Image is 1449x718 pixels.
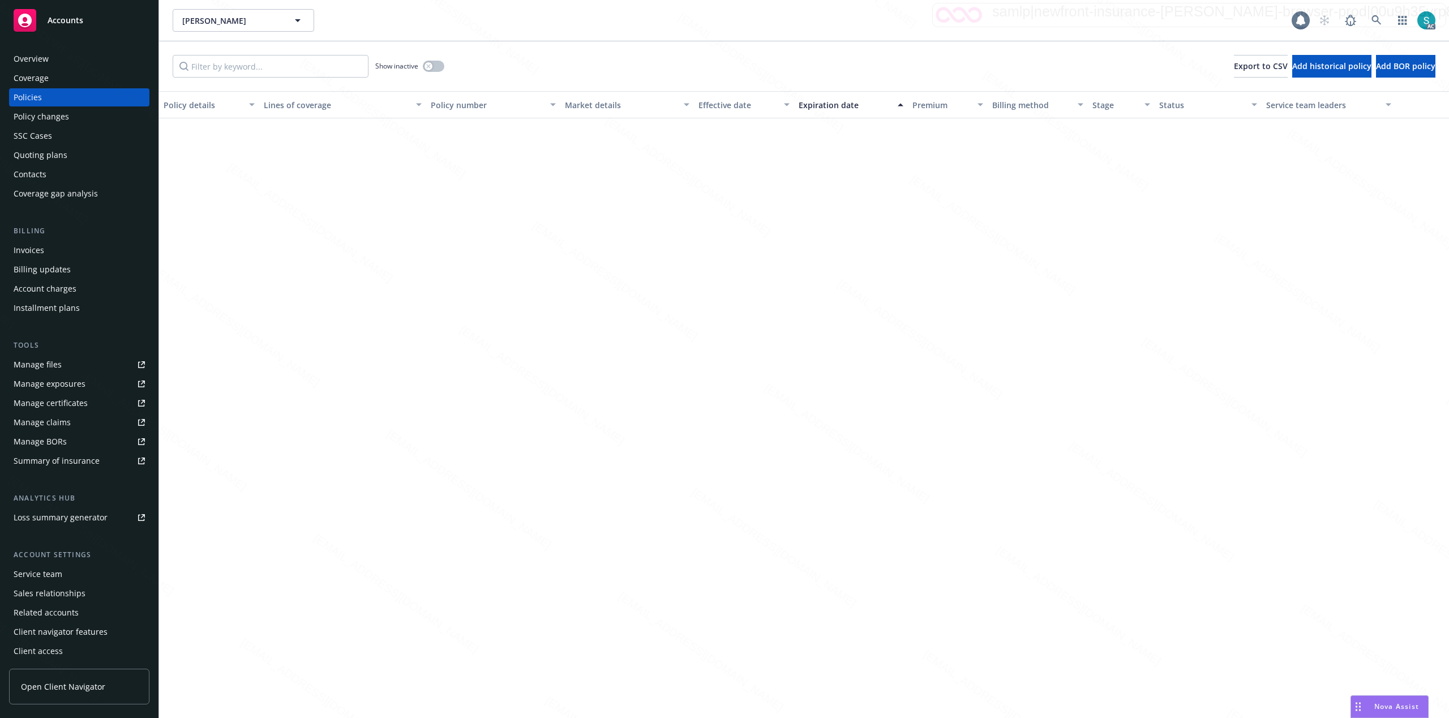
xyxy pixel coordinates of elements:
div: Coverage gap analysis [14,185,98,203]
div: Sales relationships [14,584,85,602]
div: Effective date [698,99,777,111]
div: Loss summary generator [14,508,108,527]
span: Add BOR policy [1376,61,1435,71]
a: Contacts [9,165,149,183]
button: Nova Assist [1351,695,1429,718]
a: Summary of insurance [9,452,149,470]
span: Export to CSV [1234,61,1288,71]
div: Installment plans [14,299,80,317]
div: Lines of coverage [264,99,409,111]
div: Billing updates [14,260,71,279]
a: Policies [9,88,149,106]
a: Start snowing [1313,9,1336,32]
div: Stage [1092,99,1138,111]
div: Billing [9,225,149,237]
button: Status [1155,91,1262,118]
div: Contacts [14,165,46,183]
div: Premium [912,99,971,111]
a: Coverage gap analysis [9,185,149,203]
a: Invoices [9,241,149,259]
a: Manage exposures [9,375,149,393]
a: Accounts [9,5,149,36]
a: Sales relationships [9,584,149,602]
button: Effective date [694,91,794,118]
a: Report a Bug [1339,9,1362,32]
a: Billing updates [9,260,149,279]
div: Service team [14,565,62,583]
span: Show inactive [375,61,418,71]
span: Open Client Navigator [21,681,105,693]
a: Switch app [1391,9,1414,32]
a: Loss summary generator [9,508,149,527]
div: Client access [14,642,63,660]
a: Policy changes [9,108,149,126]
a: Coverage [9,69,149,87]
a: SSC Cases [9,127,149,145]
button: Billing method [988,91,1088,118]
div: Manage certificates [14,394,88,412]
div: Invoices [14,241,44,259]
span: Nova Assist [1374,702,1419,711]
div: Manage claims [14,413,71,431]
button: Export to CSV [1234,55,1288,78]
img: photo [1417,11,1435,29]
div: Status [1159,99,1245,111]
button: Add historical policy [1292,55,1371,78]
button: Expiration date [794,91,908,118]
div: Account charges [14,280,76,298]
div: Expiration date [799,99,891,111]
div: Market details [565,99,677,111]
button: Premium [908,91,988,118]
button: [PERSON_NAME] [173,9,314,32]
a: Search [1365,9,1388,32]
a: Quoting plans [9,146,149,164]
button: Policy number [426,91,560,118]
div: Tools [9,340,149,351]
div: Manage exposures [14,375,85,393]
div: Manage BORs [14,433,67,451]
div: Policy details [164,99,242,111]
div: Quoting plans [14,146,67,164]
a: Client access [9,642,149,660]
button: Market details [560,91,694,118]
div: Billing method [992,99,1071,111]
a: Manage files [9,356,149,374]
button: Policy details [159,91,259,118]
a: Client navigator features [9,623,149,641]
div: Summary of insurance [14,452,100,470]
div: Manage files [14,356,62,374]
button: Service team leaders [1262,91,1395,118]
span: Accounts [48,16,83,25]
div: Policy changes [14,108,69,126]
div: Account settings [9,549,149,561]
button: Stage [1088,91,1155,118]
a: Manage certificates [9,394,149,412]
button: Lines of coverage [259,91,426,118]
div: SSC Cases [14,127,52,145]
a: Overview [9,50,149,68]
div: Client navigator features [14,623,108,641]
div: Related accounts [14,604,79,622]
a: Installment plans [9,299,149,317]
div: Service team leaders [1266,99,1378,111]
input: Filter by keyword... [173,55,368,78]
div: Coverage [14,69,49,87]
div: Policy number [431,99,543,111]
div: Drag to move [1351,696,1365,717]
div: Overview [14,50,49,68]
a: Service team [9,565,149,583]
div: Analytics hub [9,493,149,504]
div: Policies [14,88,42,106]
span: Add historical policy [1292,61,1371,71]
span: [PERSON_NAME] [182,15,280,27]
a: Related accounts [9,604,149,622]
button: Add BOR policy [1376,55,1435,78]
a: Manage claims [9,413,149,431]
a: Manage BORs [9,433,149,451]
a: Account charges [9,280,149,298]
